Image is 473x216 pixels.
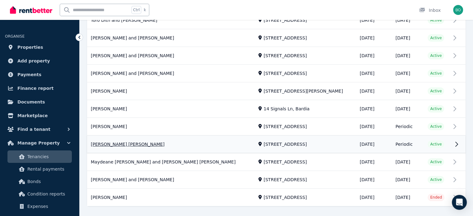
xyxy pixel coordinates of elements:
[5,68,74,81] a: Payments
[132,6,141,14] span: Ctrl
[87,154,466,171] a: View details for Maydeane T.G. Tauiliili and Spencer William Schuster
[17,85,53,92] span: Finance report
[5,55,74,67] a: Add property
[7,175,72,188] a: Bonds
[17,126,50,133] span: Find a tenant
[87,65,466,82] a: View details for Magele Derek Fretton and Fuatino Sapau
[392,153,424,171] td: [DATE]
[5,96,74,108] a: Documents
[144,7,146,12] span: k
[7,150,72,163] a: Tenancies
[27,165,69,173] span: Rental payments
[356,47,392,65] td: [DATE]
[87,30,466,47] a: View details for James Ieremia and Analosa Raeli
[87,118,466,136] a: View details for Nathan Sanchez
[7,188,72,200] a: Condition reports
[453,5,463,15] img: HARI KRISHNA
[5,123,74,136] button: Find a tenant
[356,65,392,82] td: [DATE]
[27,203,69,210] span: Expenses
[356,153,392,171] td: [DATE]
[392,47,424,65] td: [DATE]
[5,34,25,39] span: ORGANISE
[87,11,466,29] a: View details for Toro Dith and Lauretta Ngeth
[392,82,424,100] td: [DATE]
[356,29,392,47] td: [DATE]
[356,136,392,153] td: [DATE]
[17,139,60,147] span: Manage Property
[392,65,424,82] td: [DATE]
[87,136,466,153] a: View details for Fidaa Ali Sakr
[17,112,48,119] span: Marketplace
[419,7,441,13] div: Inbox
[5,41,74,53] a: Properties
[17,57,50,65] span: Add property
[392,171,424,189] td: [DATE]
[87,47,466,65] a: View details for Angel Daniel and Itiri Timoti
[356,171,392,189] td: [DATE]
[17,71,41,78] span: Payments
[87,189,466,206] a: View details for Carol Virgona
[356,82,392,100] td: [DATE]
[452,195,467,210] div: Open Intercom Messenger
[392,29,424,47] td: [DATE]
[27,178,69,185] span: Bonds
[392,100,424,118] td: [DATE]
[5,109,74,122] a: Marketplace
[27,153,69,160] span: Tenancies
[392,189,424,206] td: [DATE]
[356,189,392,206] td: [DATE]
[5,137,74,149] button: Manage Property
[10,5,52,15] img: RentBetter
[392,118,424,136] td: Periodic
[356,100,392,118] td: [DATE]
[17,44,43,51] span: Properties
[7,163,72,175] a: Rental payments
[5,82,74,94] a: Finance report
[356,118,392,136] td: [DATE]
[17,98,45,106] span: Documents
[87,83,466,100] a: View details for Stuart Hartman
[7,200,72,213] a: Expenses
[87,171,466,189] a: View details for Youbert Yohana and Andrew Piedade
[87,100,466,118] a: View details for Ricky Schutte
[392,136,424,153] td: Periodic
[27,190,69,198] span: Condition reports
